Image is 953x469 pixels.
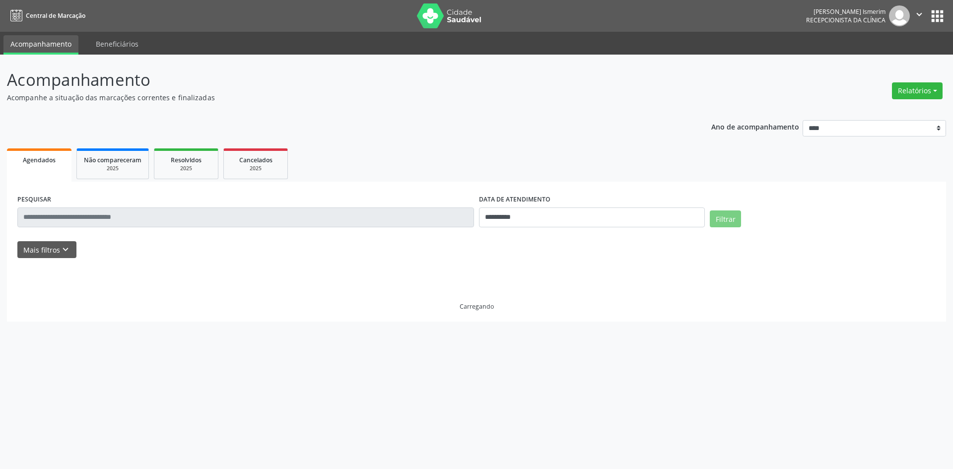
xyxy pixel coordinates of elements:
button: Mais filtroskeyboard_arrow_down [17,241,76,259]
p: Acompanhamento [7,67,664,92]
a: Central de Marcação [7,7,85,24]
p: Acompanhe a situação das marcações correntes e finalizadas [7,92,664,103]
span: Resolvidos [171,156,202,164]
label: PESQUISAR [17,192,51,207]
button:  [910,5,929,26]
div: 2025 [231,165,280,172]
div: Carregando [460,302,494,311]
i: keyboard_arrow_down [60,244,71,255]
button: Filtrar [710,210,741,227]
span: Cancelados [239,156,272,164]
div: 2025 [84,165,141,172]
span: Agendados [23,156,56,164]
a: Acompanhamento [3,35,78,55]
span: Recepcionista da clínica [806,16,885,24]
span: Central de Marcação [26,11,85,20]
a: Beneficiários [89,35,145,53]
i:  [914,9,925,20]
button: apps [929,7,946,25]
button: Relatórios [892,82,943,99]
div: 2025 [161,165,211,172]
p: Ano de acompanhamento [711,120,799,133]
div: [PERSON_NAME] Ismerim [806,7,885,16]
label: DATA DE ATENDIMENTO [479,192,550,207]
span: Não compareceram [84,156,141,164]
img: img [889,5,910,26]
